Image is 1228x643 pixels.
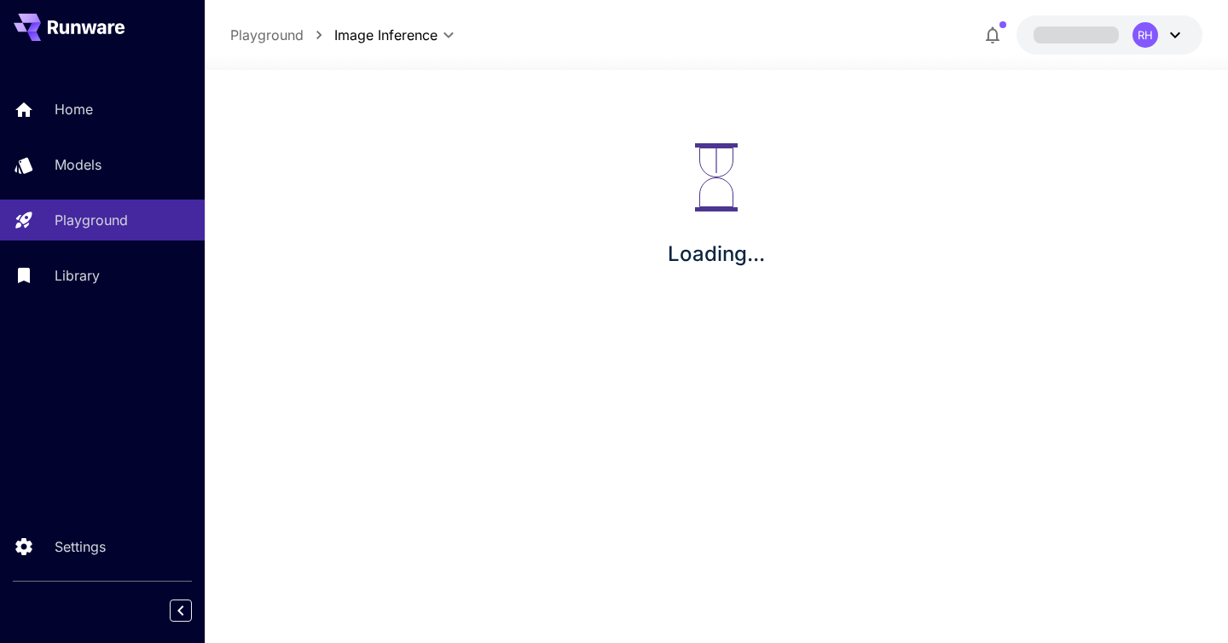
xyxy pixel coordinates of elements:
[170,600,192,622] button: Collapse sidebar
[55,265,100,286] p: Library
[334,25,437,45] span: Image Inference
[55,536,106,557] p: Settings
[1132,22,1158,48] div: RH
[55,154,101,175] p: Models
[182,595,205,626] div: Collapse sidebar
[55,99,93,119] p: Home
[55,210,128,230] p: Playground
[230,25,334,45] nav: breadcrumb
[1017,15,1202,55] button: RH
[230,25,304,45] a: Playground
[668,239,765,269] p: Loading...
